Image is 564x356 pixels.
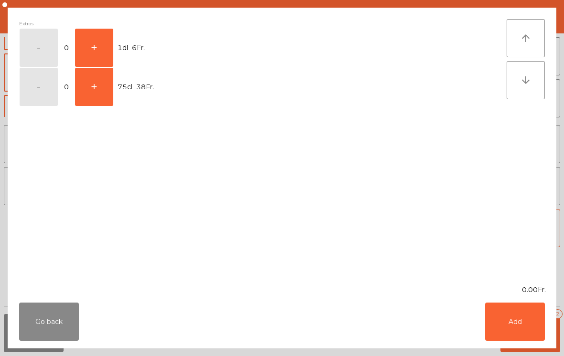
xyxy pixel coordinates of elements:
span: 0 [59,81,74,94]
span: 75cl [118,81,132,94]
span: 0 [59,42,74,54]
button: arrow_downward [507,61,545,99]
i: arrow_upward [520,32,531,44]
i: arrow_downward [520,74,531,86]
div: Extras [19,19,507,28]
button: Add [485,303,545,341]
span: 38Fr. [136,81,154,94]
button: Go back [19,303,79,341]
span: 1dl [118,42,128,54]
div: 0.00Fr. [8,285,556,295]
button: arrow_upward [507,19,545,57]
button: + [75,68,113,106]
span: 6Fr. [132,42,145,54]
button: + [75,29,113,67]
